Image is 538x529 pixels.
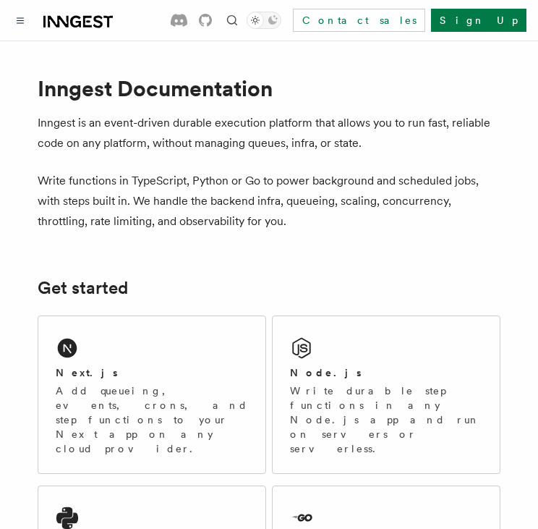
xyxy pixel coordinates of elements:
[38,278,128,298] a: Get started
[223,12,241,29] button: Find something...
[290,365,362,380] h2: Node.js
[431,9,526,32] a: Sign Up
[38,316,266,474] a: Next.jsAdd queueing, events, crons, and step functions to your Next app on any cloud provider.
[247,12,281,29] button: Toggle dark mode
[290,384,482,456] p: Write durable step functions in any Node.js app and run on servers or serverless.
[38,113,500,153] p: Inngest is an event-driven durable execution platform that allows you to run fast, reliable code ...
[56,365,118,380] h2: Next.js
[293,9,425,32] a: Contact sales
[272,316,500,474] a: Node.jsWrite durable step functions in any Node.js app and run on servers or serverless.
[12,12,29,29] button: Toggle navigation
[38,171,500,232] p: Write functions in TypeScript, Python or Go to power background and scheduled jobs, with steps bu...
[56,384,248,456] p: Add queueing, events, crons, and step functions to your Next app on any cloud provider.
[38,75,500,101] h1: Inngest Documentation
